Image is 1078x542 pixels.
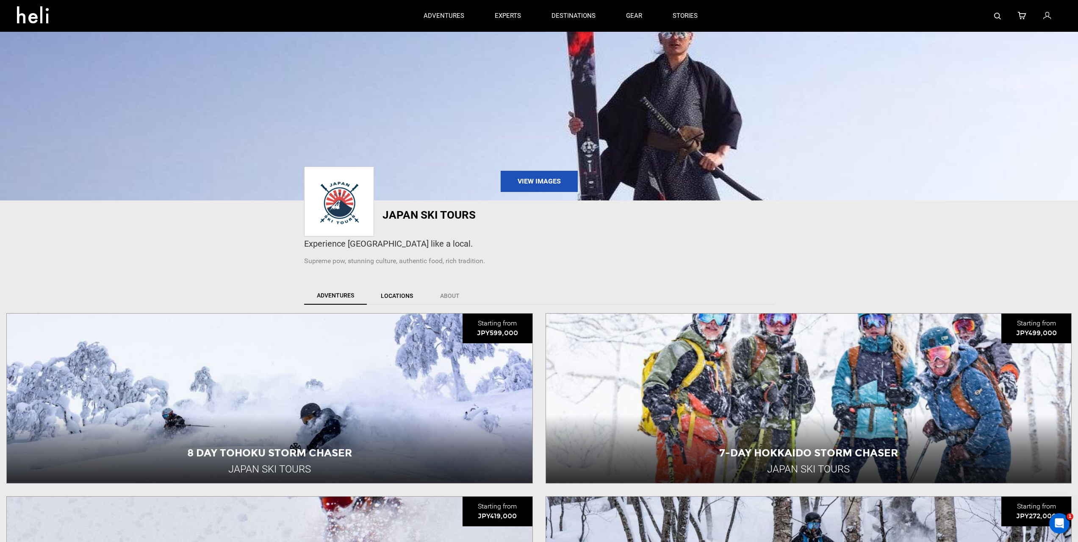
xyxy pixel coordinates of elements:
[424,11,464,20] p: adventures
[501,171,578,192] a: View Images
[304,287,367,305] a: Adventures
[304,238,774,250] div: Experience [GEOGRAPHIC_DATA] like a local.
[1049,513,1070,534] iframe: Intercom live chat
[368,287,426,305] a: Locations
[427,287,473,305] a: About
[994,13,1001,19] img: search-bar-icon.svg
[1067,513,1073,520] span: 1
[382,209,620,221] h1: Japan Ski Tours
[306,169,372,234] img: f70ec555913a46bce1748618043a7c2a.png
[495,11,521,20] p: experts
[551,11,596,20] p: destinations
[304,256,774,266] p: Supreme pow, stunning culture, authentic food, rich tradition.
